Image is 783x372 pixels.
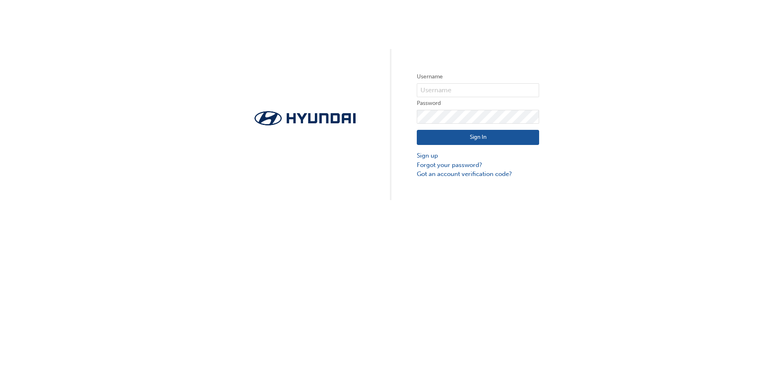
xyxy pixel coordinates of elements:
a: Forgot your password? [417,160,539,170]
a: Sign up [417,151,539,160]
label: Password [417,98,539,108]
label: Username [417,72,539,82]
input: Username [417,83,539,97]
a: Got an account verification code? [417,169,539,179]
img: Trak [244,109,366,128]
button: Sign In [417,130,539,145]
